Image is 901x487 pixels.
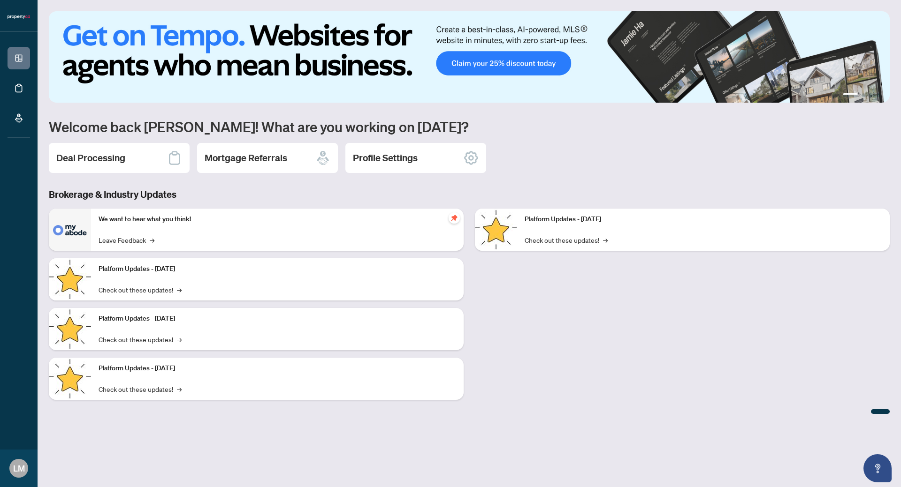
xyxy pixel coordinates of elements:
[869,93,873,97] button: 3
[603,235,608,245] span: →
[99,314,456,324] p: Platform Updates - [DATE]
[8,14,30,20] img: logo
[49,209,91,251] img: We want to hear what you think!
[99,384,182,394] a: Check out these updates!→
[99,363,456,374] p: Platform Updates - [DATE]
[49,358,91,400] img: Platform Updates - July 8, 2025
[49,11,890,103] img: Slide 0
[177,384,182,394] span: →
[449,212,460,224] span: pushpin
[49,308,91,350] img: Platform Updates - July 21, 2025
[843,93,858,97] button: 1
[177,334,182,345] span: →
[150,235,154,245] span: →
[863,454,892,482] button: Open asap
[99,334,182,345] a: Check out these updates!→
[353,151,418,165] h2: Profile Settings
[862,93,865,97] button: 2
[99,214,456,225] p: We want to hear what you think!
[99,235,154,245] a: Leave Feedback→
[49,258,91,300] img: Platform Updates - September 16, 2025
[99,285,182,295] a: Check out these updates!→
[177,285,182,295] span: →
[99,264,456,274] p: Platform Updates - [DATE]
[525,214,882,225] p: Platform Updates - [DATE]
[56,151,125,165] h2: Deal Processing
[877,93,880,97] button: 4
[49,118,890,135] h1: Welcome back [PERSON_NAME]! What are you working on [DATE]?
[525,235,608,245] a: Check out these updates!→
[49,188,890,201] h3: Brokerage & Industry Updates
[13,462,25,475] span: LM
[205,151,287,165] h2: Mortgage Referrals
[475,209,517,251] img: Platform Updates - June 23, 2025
